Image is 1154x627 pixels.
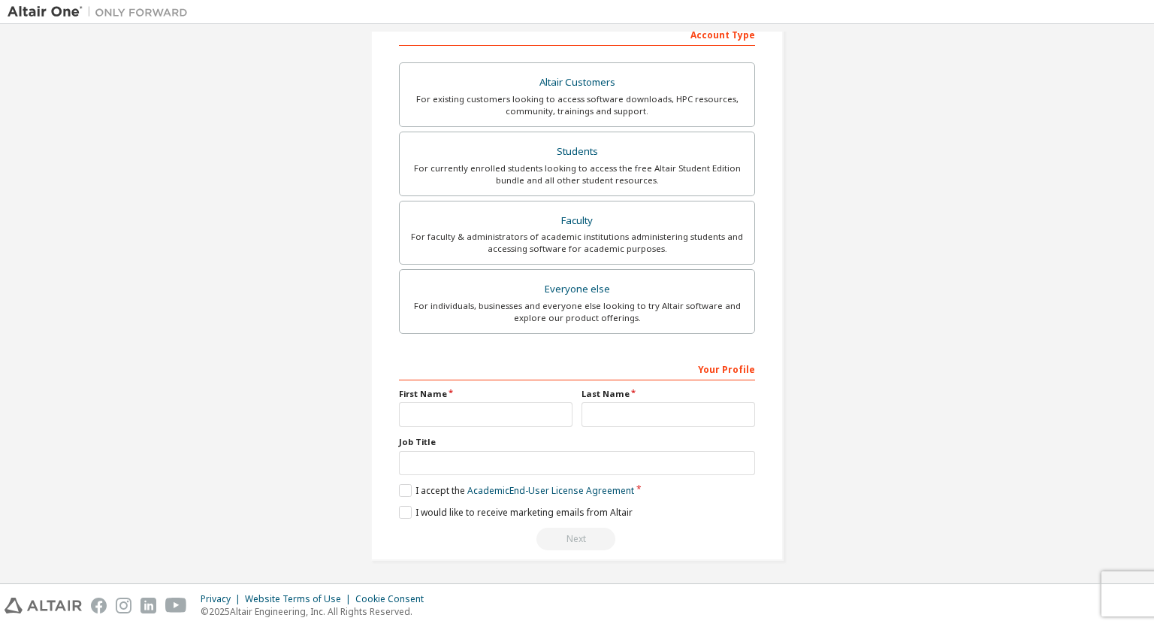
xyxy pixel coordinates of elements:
div: Faculty [409,211,745,232]
img: altair_logo.svg [5,598,82,613]
img: youtube.svg [165,598,187,613]
div: Everyone else [409,279,745,300]
div: For faculty & administrators of academic institutions administering students and accessing softwa... [409,231,745,255]
div: Website Terms of Use [245,593,355,605]
img: linkedin.svg [140,598,156,613]
div: Altair Customers [409,72,745,93]
img: Altair One [8,5,195,20]
label: I would like to receive marketing emails from Altair [399,506,633,519]
div: Privacy [201,593,245,605]
div: For existing customers looking to access software downloads, HPC resources, community, trainings ... [409,93,745,117]
div: Read and acccept EULA to continue [399,528,755,550]
img: facebook.svg [91,598,107,613]
div: Students [409,141,745,162]
div: For individuals, businesses and everyone else looking to try Altair software and explore our prod... [409,300,745,324]
div: Your Profile [399,356,755,380]
div: For currently enrolled students looking to access the free Altair Student Edition bundle and all ... [409,162,745,186]
div: Cookie Consent [355,593,433,605]
label: Job Title [399,436,755,448]
label: First Name [399,388,572,400]
label: Last Name [582,388,755,400]
p: © 2025 Altair Engineering, Inc. All Rights Reserved. [201,605,433,618]
div: Account Type [399,22,755,46]
label: I accept the [399,484,634,497]
a: Academic End-User License Agreement [467,484,634,497]
img: instagram.svg [116,598,131,613]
